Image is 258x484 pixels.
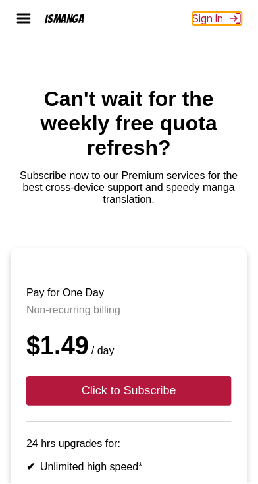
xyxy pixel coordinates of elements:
a: IsManga [39,13,108,25]
p: Subscribe now to our Premium services for the best cross-device support and speedy manga translat... [11,171,247,206]
img: hamburger [16,11,32,26]
h1: Can't wait for the weekly free quota refresh? [11,87,247,160]
button: Sign In [193,12,242,25]
div: IsManga [45,13,84,25]
div: $1.49 [26,333,232,361]
h3: Pay for One Day [26,288,232,300]
p: Non-recurring billing [26,305,232,317]
p: 24 hrs upgrades for: [26,439,232,450]
b: ✔ [26,462,35,473]
button: Click to Subscribe [26,377,232,406]
img: Sign out [229,12,242,25]
small: / day [89,346,115,357]
li: Unlimited high speed* [26,461,232,473]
